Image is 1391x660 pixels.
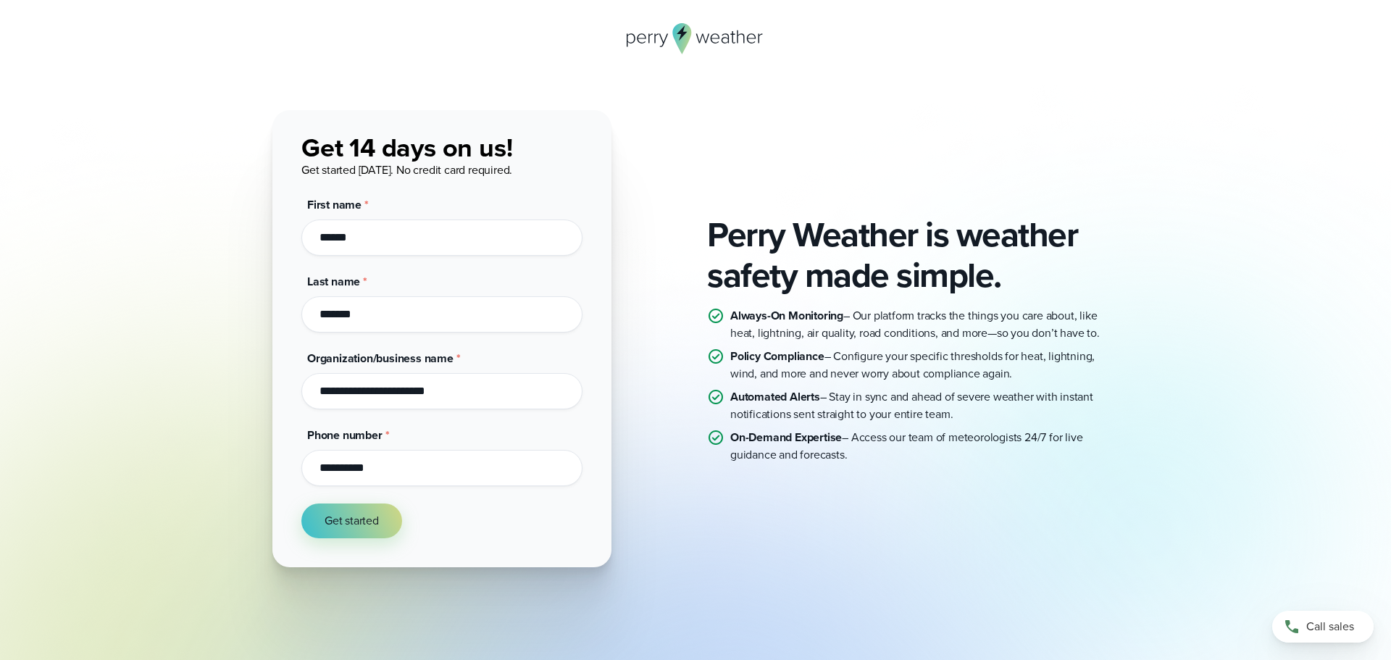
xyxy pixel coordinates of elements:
[301,128,512,167] span: Get 14 days on us!
[325,512,379,530] span: Get started
[730,388,820,405] strong: Automated Alerts
[730,348,1119,383] p: – Configure your specific thresholds for heat, lightning, wind, and more and never worry about co...
[730,307,843,324] strong: Always-On Monitoring
[307,427,383,443] span: Phone number
[307,273,360,290] span: Last name
[707,214,1119,296] h2: Perry Weather is weather safety made simple.
[730,348,824,364] strong: Policy Compliance
[1306,618,1354,635] span: Call sales
[730,307,1119,342] p: – Our platform tracks the things you care about, like heat, lightning, air quality, road conditio...
[1272,611,1374,643] a: Call sales
[301,162,512,178] span: Get started [DATE]. No credit card required.
[301,504,402,538] button: Get started
[307,350,454,367] span: Organization/business name
[307,196,362,213] span: First name
[730,388,1119,423] p: – Stay in sync and ahead of severe weather with instant notifications sent straight to your entir...
[730,429,842,446] strong: On-Demand Expertise
[730,429,1119,464] p: – Access our team of meteorologists 24/7 for live guidance and forecasts.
